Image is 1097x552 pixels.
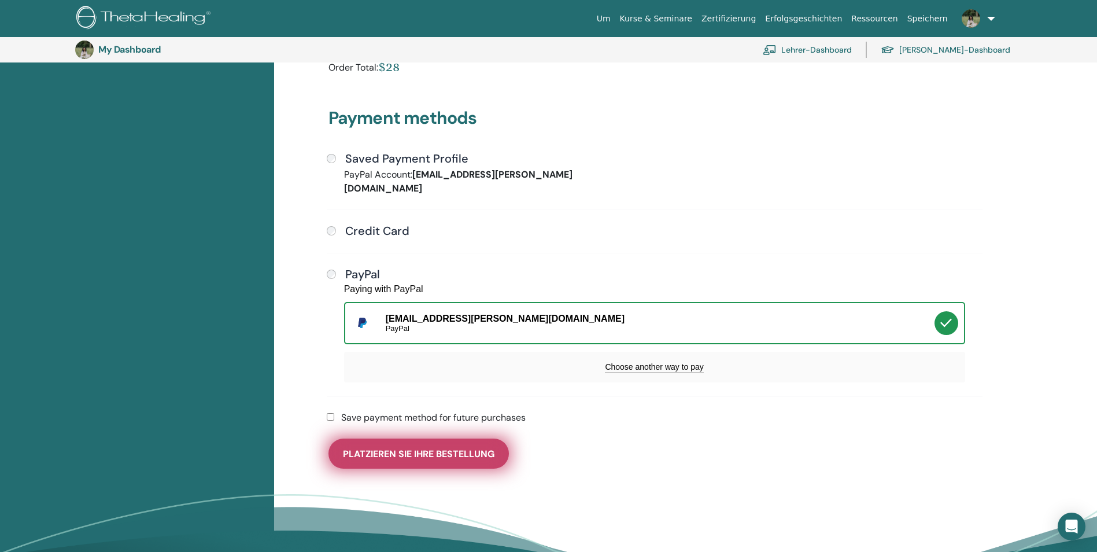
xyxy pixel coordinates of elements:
[76,6,215,32] img: logo.png
[1058,513,1085,540] div: Open Intercom Messenger
[378,58,400,75] div: $28
[344,168,572,194] strong: [EMAIL_ADDRESS][PERSON_NAME][DOMAIN_NAME]
[763,45,777,55] img: chalkboard-teacher.svg
[75,41,94,59] img: default.jpg
[343,448,494,460] span: Platzieren Sie Ihre Bestellung
[345,224,409,238] h4: Credit Card
[592,8,615,30] a: Um
[903,8,952,30] a: Speichern
[760,8,847,30] a: Erfolgsgeschichten
[881,37,1010,62] a: [PERSON_NAME]-Dashboard
[962,9,980,28] img: default.jpg
[344,302,965,344] div: [EMAIL_ADDRESS][PERSON_NAME][DOMAIN_NAME]PayPal
[328,439,509,469] button: Platzieren Sie Ihre Bestellung
[345,152,468,165] h4: Saved Payment Profile
[386,324,935,333] div: PayPal
[847,8,902,30] a: Ressourcen
[615,8,697,30] a: Kurse & Seminare
[328,108,981,133] h3: Payment methods
[697,8,760,30] a: Zertifizierung
[328,58,378,80] div: Order Total:
[344,352,965,382] div: Choose another way to pay
[605,362,703,373] span: Choose another way to pay
[98,44,214,55] h3: My Dashboard
[881,45,895,55] img: graduation-cap.svg
[344,284,423,295] div: Paying with PayPal
[386,313,935,333] div: [EMAIL_ADDRESS][PERSON_NAME][DOMAIN_NAME]
[335,168,655,196] div: PayPal Account:
[763,37,852,62] a: Lehrer-Dashboard
[341,411,526,425] label: Save payment method for future purchases
[345,267,380,281] h4: PayPal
